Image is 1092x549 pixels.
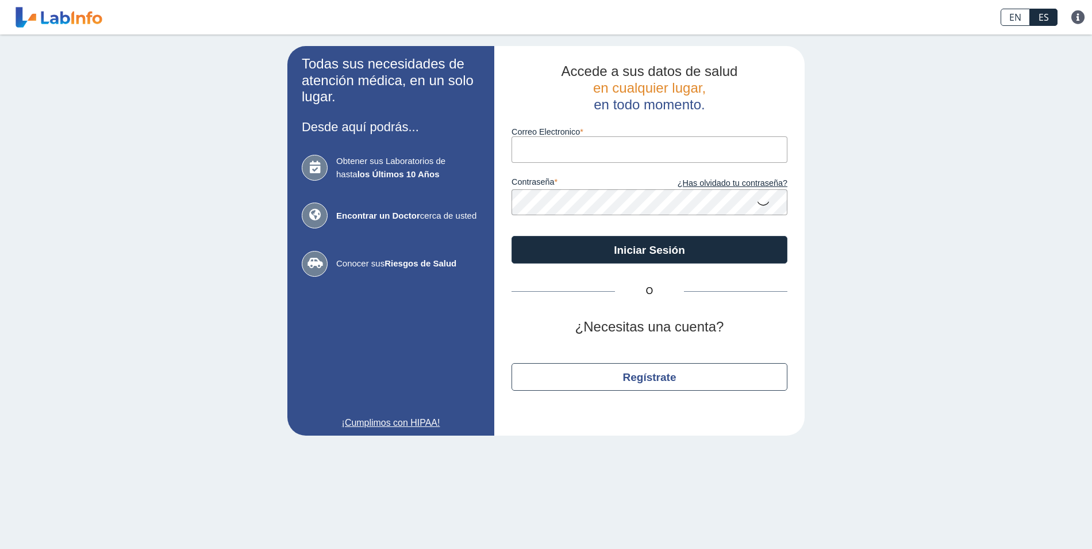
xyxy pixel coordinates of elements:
[336,211,420,220] b: Encontrar un Doctor
[302,56,480,105] h2: Todas sus necesidades de atención médica, en un solo lugar.
[302,120,480,134] h3: Desde aquí podrás...
[512,236,787,264] button: Iniciar Sesión
[594,97,705,112] span: en todo momento.
[593,80,706,96] span: en cualquier lugar,
[512,319,787,335] h2: ¿Necesitas una cuenta?
[1030,9,1058,26] a: ES
[336,257,480,270] span: Conocer sus
[562,63,738,79] span: Accede a sus datos de salud
[512,363,787,391] button: Regístrate
[512,177,649,190] label: contraseña
[1001,9,1030,26] a: EN
[649,177,787,190] a: ¿Has olvidado tu contraseña?
[336,209,480,223] span: cerca de usted
[512,127,787,136] label: Correo Electronico
[615,284,684,298] span: O
[302,416,480,430] a: ¡Cumplimos con HIPAA!
[384,258,456,268] b: Riesgos de Salud
[336,155,480,181] span: Obtener sus Laboratorios de hasta
[357,169,440,179] b: los Últimos 10 Años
